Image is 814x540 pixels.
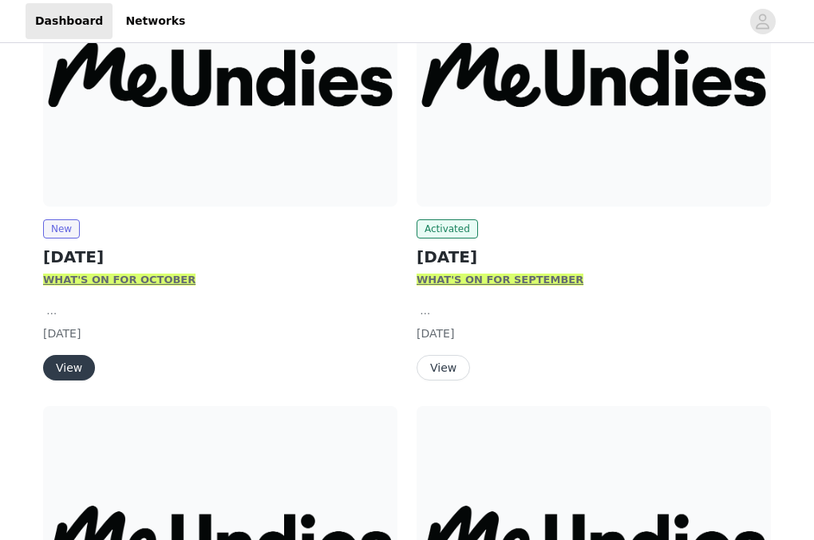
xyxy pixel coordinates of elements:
a: Dashboard [26,3,113,39]
strong: HAT'S ON FOR SEPTEMBER [428,274,583,286]
a: Networks [116,3,195,39]
strong: HAT'S ON FOR OCTOBER [54,274,196,286]
button: View [43,355,95,380]
span: [DATE] [417,327,454,340]
a: View [43,362,95,374]
div: avatar [755,9,770,34]
a: View [417,362,470,374]
button: View [417,355,470,380]
strong: W [43,274,54,286]
strong: W [417,274,428,286]
h2: [DATE] [417,245,771,269]
span: [DATE] [43,327,81,340]
h2: [DATE] [43,245,397,269]
span: New [43,219,80,238]
span: Activated [417,219,478,238]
